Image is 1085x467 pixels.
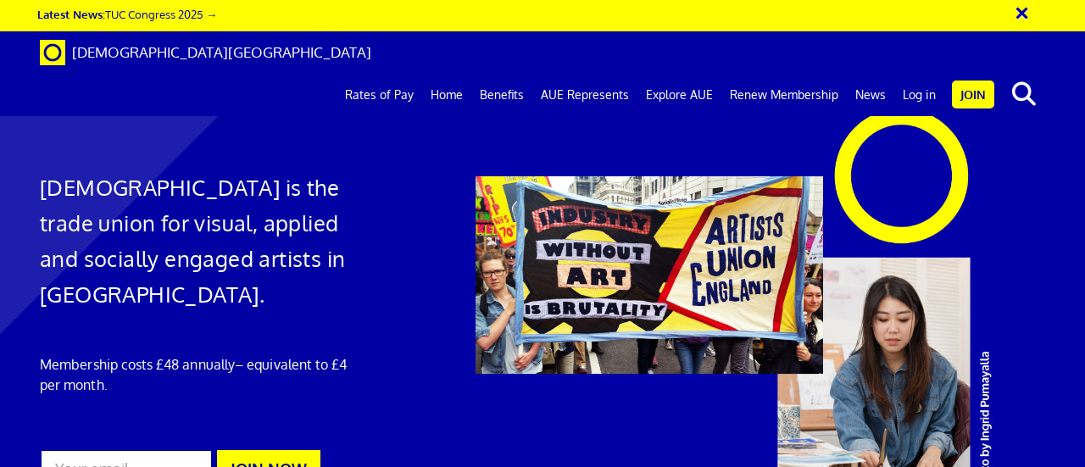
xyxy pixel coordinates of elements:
[72,43,371,61] span: [DEMOGRAPHIC_DATA][GEOGRAPHIC_DATA]
[27,31,384,74] a: Brand [DEMOGRAPHIC_DATA][GEOGRAPHIC_DATA]
[532,74,637,116] a: AUE Represents
[37,7,217,21] a: Latest News:TUC Congress 2025 →
[847,74,894,116] a: News
[337,74,422,116] a: Rates of Pay
[894,74,944,116] a: Log in
[998,76,1049,112] button: search
[952,81,994,108] a: Join
[471,74,532,116] a: Benefits
[637,74,721,116] a: Explore AUE
[40,170,358,312] h1: [DEMOGRAPHIC_DATA] is the trade union for visual, applied and socially engaged artists in [GEOGRA...
[40,354,358,395] p: Membership costs £48 annually – equivalent to £4 per month.
[37,7,105,21] strong: Latest News:
[422,74,471,116] a: Home
[721,74,847,116] a: Renew Membership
